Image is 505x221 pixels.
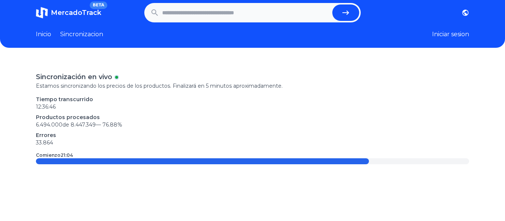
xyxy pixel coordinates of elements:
time: 12:36:46 [36,103,56,110]
a: MercadoTrackBETA [36,7,101,19]
button: Iniciar sesion [432,30,469,39]
span: BETA [90,1,107,9]
p: Estamos sincronizando los precios de los productos. Finalizará en 5 minutos aproximadamente. [36,82,469,90]
span: 76.88 % [102,121,122,128]
p: 33.864 [36,139,469,146]
img: MercadoTrack [36,7,48,19]
a: Inicio [36,30,51,39]
p: Tiempo transcurrido [36,96,469,103]
span: MercadoTrack [51,9,101,17]
p: Comienzo [36,152,73,158]
p: Productos procesados [36,113,469,121]
p: Sincronización en vivo [36,72,112,82]
p: 6.494.000 de 8.447.349 — [36,121,469,128]
time: 21:04 [61,152,73,158]
a: Sincronizacion [60,30,103,39]
p: Errores [36,131,469,139]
